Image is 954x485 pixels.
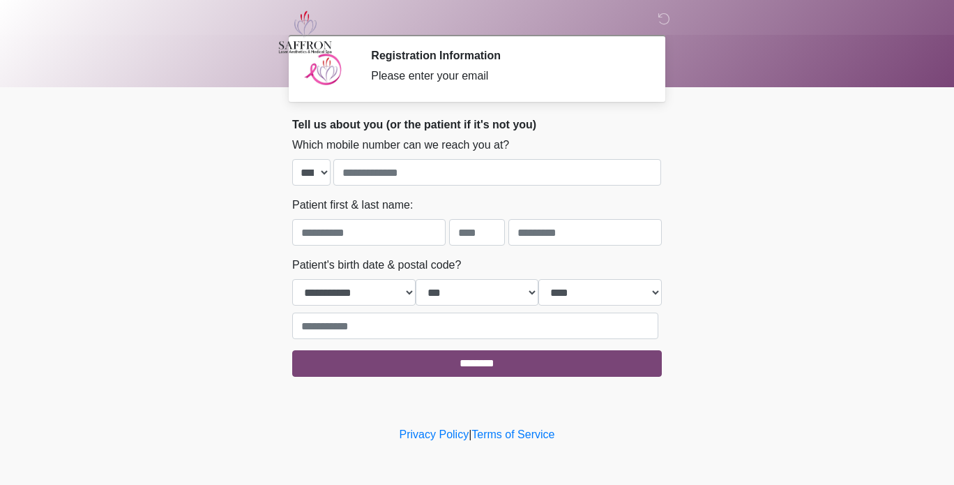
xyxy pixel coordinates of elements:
label: Patient first & last name: [292,197,413,214]
img: Agent Avatar [303,49,344,91]
a: Privacy Policy [400,428,469,440]
label: Which mobile number can we reach you at? [292,137,509,154]
label: Patient's birth date & postal code? [292,257,461,274]
a: | [469,428,471,440]
h2: Tell us about you (or the patient if it's not you) [292,118,662,131]
img: Saffron Laser Aesthetics and Medical Spa Logo [278,10,333,54]
div: Please enter your email [371,68,641,84]
a: Terms of Service [471,428,554,440]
